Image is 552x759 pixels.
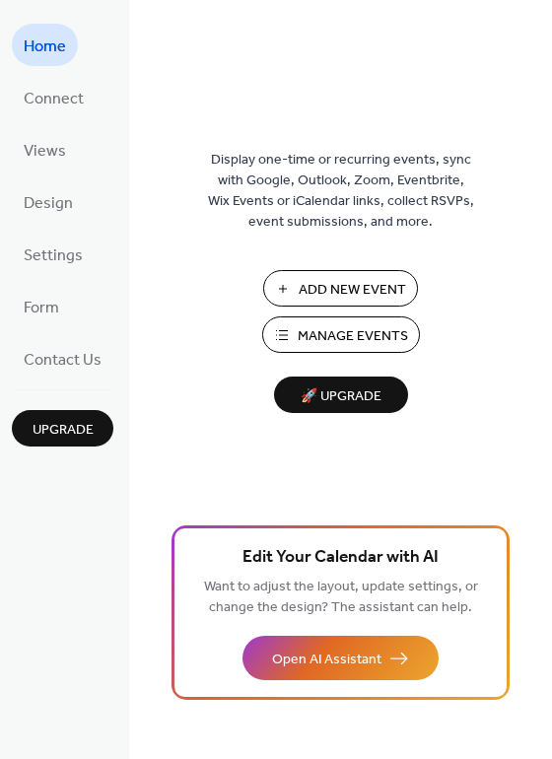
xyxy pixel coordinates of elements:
[24,293,59,323] span: Form
[12,285,71,327] a: Form
[33,420,94,441] span: Upgrade
[12,233,95,275] a: Settings
[24,32,66,62] span: Home
[208,150,474,233] span: Display one-time or recurring events, sync with Google, Outlook, Zoom, Eventbrite, Wix Events or ...
[262,316,420,353] button: Manage Events
[204,574,478,621] span: Want to adjust the layout, update settings, or change the design? The assistant can help.
[242,636,439,680] button: Open AI Assistant
[286,383,396,410] span: 🚀 Upgrade
[24,136,66,167] span: Views
[12,76,96,118] a: Connect
[298,326,408,347] span: Manage Events
[274,377,408,413] button: 🚀 Upgrade
[12,128,78,171] a: Views
[24,84,84,114] span: Connect
[24,345,102,376] span: Contact Us
[242,544,439,572] span: Edit Your Calendar with AI
[24,241,83,271] span: Settings
[12,337,113,379] a: Contact Us
[12,180,85,223] a: Design
[12,410,113,447] button: Upgrade
[12,24,78,66] a: Home
[272,650,381,670] span: Open AI Assistant
[24,188,73,219] span: Design
[299,280,406,301] span: Add New Event
[263,270,418,307] button: Add New Event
